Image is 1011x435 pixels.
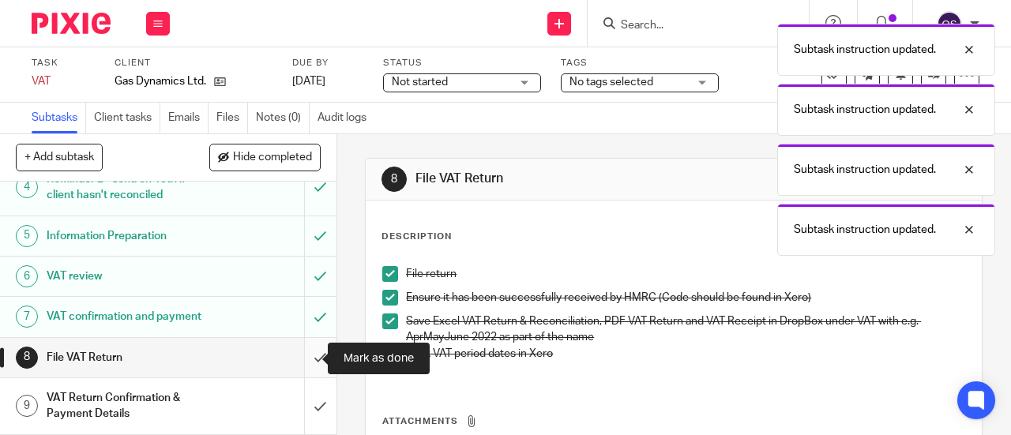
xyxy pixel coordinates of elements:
a: Audit logs [318,103,374,133]
a: Client tasks [94,103,160,133]
div: 6 [16,265,38,287]
p: Description [381,231,452,243]
div: 9 [16,395,38,417]
h1: File VAT Return [47,346,208,369]
button: + Add subtask [16,144,103,171]
div: 8 [16,347,38,369]
label: Due by [292,57,363,69]
button: Hide completed [209,144,321,171]
a: Emails [168,103,209,133]
h1: Reminder 2 - send on 13th if client hasn't reconciled [47,167,208,208]
p: Save Excel VAT Return & Reconciliation, PDF VAT Return and VAT Receipt in DropBox under VAT with ... [406,313,965,346]
p: Subtask instruction updated. [794,162,936,178]
h1: VAT review [47,264,208,288]
a: Subtasks [32,103,86,133]
p: Lock VAT period dates in Xero [406,346,965,362]
h1: Information Preparation [47,224,208,248]
label: Task [32,57,95,69]
p: File return [406,266,965,282]
img: Pixie [32,13,111,34]
h1: VAT confirmation and payment [47,305,208,328]
a: Files [216,103,248,133]
label: Status [383,57,541,69]
div: 5 [16,225,38,247]
h1: File VAT Return [415,171,708,187]
p: Subtask instruction updated. [794,42,936,58]
div: 4 [16,176,38,198]
p: Gas Dynamics Ltd. [115,73,206,89]
h1: VAT Return Confirmation & Payment Details [47,386,208,426]
span: [DATE] [292,76,325,87]
p: Subtask instruction updated. [794,102,936,118]
div: 8 [381,167,407,192]
label: Client [115,57,272,69]
div: VAT [32,73,95,89]
span: Hide completed [233,152,312,164]
a: Notes (0) [256,103,310,133]
span: Attachments [382,417,458,426]
img: svg%3E [937,11,962,36]
div: 7 [16,306,38,328]
p: Ensure it has been successfully received by HMRC (Code should be found in Xero) [406,290,965,306]
span: Not started [392,77,448,88]
p: Subtask instruction updated. [794,222,936,238]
